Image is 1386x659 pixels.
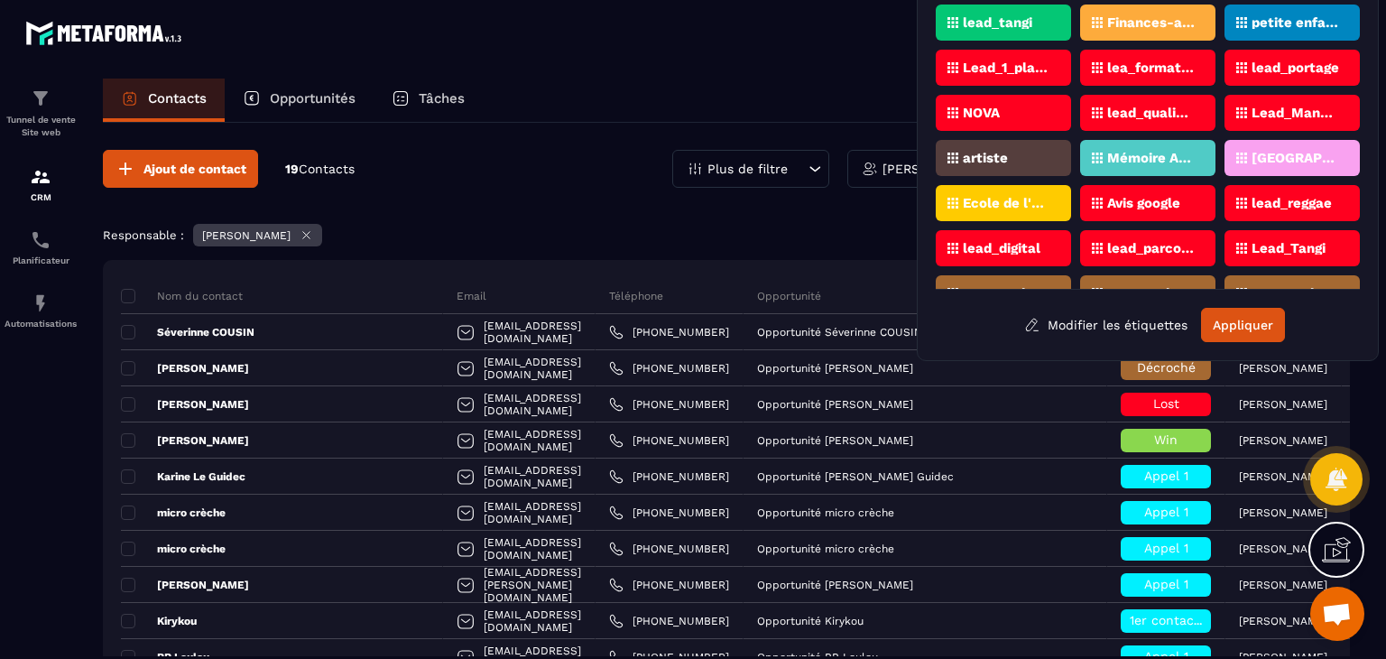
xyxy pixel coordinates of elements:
[1144,469,1188,483] span: Appel 1
[1239,579,1327,591] p: [PERSON_NAME]
[609,433,729,448] a: [PHONE_NUMBER]
[30,292,51,314] img: automations
[5,153,77,216] a: formationformationCRM
[103,79,225,122] a: Contacts
[121,361,249,376] p: [PERSON_NAME]
[1239,470,1327,483] p: [PERSON_NAME]
[757,434,913,447] p: Opportunité [PERSON_NAME]
[963,287,1050,300] p: RSS - Achat formation Devenir producteur reggae
[270,90,356,107] p: Opportunités
[1310,587,1364,641] div: Ouvrir le chat
[1201,308,1285,342] button: Appliquer
[609,397,729,412] a: [PHONE_NUMBER]
[757,289,821,303] p: Opportunité
[609,469,729,484] a: [PHONE_NUMBER]
[757,470,954,483] p: Opportunité [PERSON_NAME] Guidec
[757,362,913,375] p: Opportunité [PERSON_NAME]
[757,326,922,339] p: Opportunité Séverinne COUSIN
[121,614,197,628] p: Kirykou
[707,162,788,175] p: Plus de filtre
[121,469,245,484] p: Karine Le Guidec
[5,74,77,153] a: formationformationTunnel de vente Site web
[202,229,291,242] p: [PERSON_NAME]
[103,150,258,188] button: Ajout de contact
[1239,615,1327,627] p: [PERSON_NAME]
[5,216,77,279] a: schedulerschedulerPlanificateur
[1252,242,1326,255] p: Lead_Tangi
[609,506,729,520] a: [PHONE_NUMBER]
[5,192,77,202] p: CRM
[148,90,207,107] p: Contacts
[121,578,249,592] p: [PERSON_NAME]
[30,166,51,188] img: formation
[1252,16,1339,29] p: petite enfance
[1252,152,1339,164] p: [GEOGRAPHIC_DATA]
[25,16,188,50] img: logo
[143,160,246,178] span: Ajout de contact
[419,90,465,107] p: Tâches
[30,229,51,251] img: scheduler
[374,79,483,122] a: Tâches
[299,162,355,176] span: Contacts
[609,361,729,376] a: [PHONE_NUMBER]
[1107,16,1195,29] p: Finances-au-Top
[963,61,1050,74] p: Lead_1_place_offerte
[963,242,1040,255] p: lead_digital
[609,542,729,556] a: [PHONE_NUMBER]
[1130,613,1239,627] span: 1er contact établi
[1107,287,1195,300] p: RSS - Achat formation Produire et mixer en studio
[457,289,486,303] p: Email
[103,228,184,242] p: Responsable :
[1107,107,1195,119] p: lead_qualiopi
[1252,107,1339,119] p: Lead_Manuella
[757,579,913,591] p: Opportunité [PERSON_NAME]
[757,615,864,627] p: Opportunité Kirykou
[121,325,254,339] p: Séverinne COUSIN
[5,279,77,342] a: automationsautomationsAutomatisations
[882,162,985,175] p: [PERSON_NAME]
[609,578,729,592] a: [PHONE_NUMBER]
[1144,577,1188,591] span: Appel 1
[1252,61,1339,74] p: lead_portage
[1137,360,1196,375] span: Décroché
[1239,506,1327,519] p: [PERSON_NAME]
[757,543,894,555] p: Opportunité micro crèche
[285,161,355,178] p: 19
[1239,362,1327,375] p: [PERSON_NAME]
[225,79,374,122] a: Opportunités
[609,614,729,628] a: [PHONE_NUMBER]
[757,398,913,411] p: Opportunité [PERSON_NAME]
[1011,309,1201,341] button: Modifier les étiquettes
[1107,61,1195,74] p: lea_formateur
[1153,396,1179,411] span: Lost
[1144,505,1188,519] span: Appel 1
[757,506,894,519] p: Opportunité micro crèche
[963,152,1008,164] p: artiste
[1239,543,1327,555] p: [PERSON_NAME]
[963,107,1000,119] p: NOVA
[1252,287,1339,300] p: RSS - Achat formation Produire un riddim chez soi
[1154,432,1178,447] span: Win
[1107,152,1195,164] p: Mémoire Academy
[609,289,663,303] p: Téléphone
[1144,541,1188,555] span: Appel 1
[121,397,249,412] p: [PERSON_NAME]
[1107,242,1195,255] p: lead_parcours
[5,114,77,139] p: Tunnel de vente Site web
[5,255,77,265] p: Planificateur
[121,433,249,448] p: [PERSON_NAME]
[963,16,1032,29] p: lead_tangi
[121,506,226,520] p: micro crèche
[5,319,77,329] p: Automatisations
[1107,197,1180,209] p: Avis google
[1239,434,1327,447] p: [PERSON_NAME]
[609,325,729,339] a: [PHONE_NUMBER]
[1252,197,1332,209] p: lead_reggae
[1239,398,1327,411] p: [PERSON_NAME]
[121,289,243,303] p: Nom du contact
[121,542,226,556] p: micro crèche
[30,88,51,109] img: formation
[963,197,1050,209] p: Ecole de l'Être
